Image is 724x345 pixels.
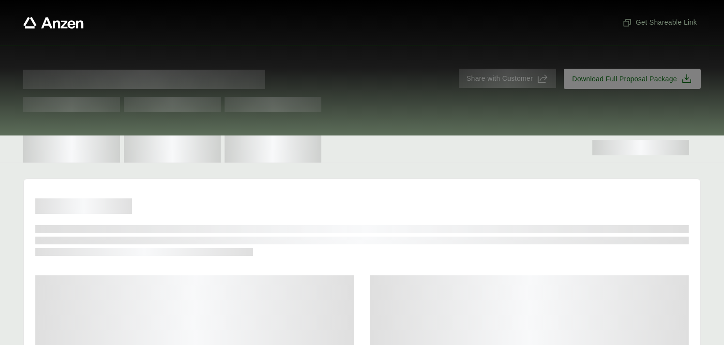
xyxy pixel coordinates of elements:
[467,74,533,84] span: Share with Customer
[622,17,697,28] span: Get Shareable Link
[124,97,221,112] span: Test
[618,14,701,31] button: Get Shareable Link
[23,97,120,112] span: Test
[23,70,265,89] span: Proposal for
[23,17,84,29] a: Anzen website
[225,97,321,112] span: Test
